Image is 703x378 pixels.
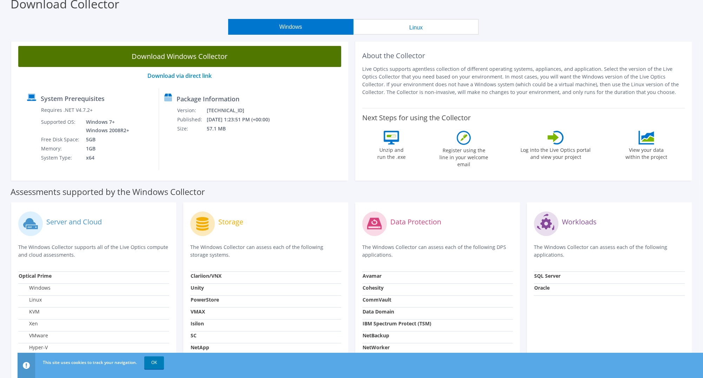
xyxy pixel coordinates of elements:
label: Data Protection [390,218,441,225]
strong: Clariion/VNX [191,272,221,279]
label: Register using the line in your welcome email [438,145,490,168]
td: 57.1 MB [206,124,279,133]
strong: Oracle [534,284,550,291]
strong: Avamar [363,272,382,279]
strong: Data Domain [363,308,394,315]
p: The Windows Collector can assess each of the following DPS applications. [362,243,513,259]
strong: VMAX [191,308,205,315]
a: Download via direct link [147,72,212,80]
td: 5GB [81,135,131,144]
td: Windows 7+ Windows 2008R2+ [81,117,131,135]
td: Free Disk Space: [41,135,81,144]
label: System Prerequisites [41,95,105,102]
td: x64 [81,153,131,162]
td: [TECHNICAL_ID] [206,106,279,115]
label: Xen [19,320,38,327]
label: Hyper-V [19,344,48,351]
label: Windows [19,284,51,291]
a: Download Windows Collector [18,46,341,67]
label: Storage [218,218,243,225]
a: OK [144,356,164,369]
label: Requires .NET V4.7.2+ [41,107,93,114]
strong: PowerStore [191,296,219,303]
h2: About the Collector [362,52,685,60]
strong: NetApp [191,344,209,351]
strong: NetWorker [363,344,390,351]
td: Published: [177,115,206,124]
label: Log into the Live Optics portal and view your project [520,144,591,161]
td: Memory: [41,144,81,153]
strong: Optical Prime [19,272,52,279]
p: The Windows Collector supports all of the Live Optics compute and cloud assessments. [18,243,169,259]
p: The Windows Collector can assess each of the following storage systems. [190,243,341,259]
td: Supported OS: [41,117,81,135]
p: Live Optics supports agentless collection of different operating systems, appliances, and applica... [362,65,685,96]
td: System Type: [41,153,81,162]
strong: NetBackup [363,332,389,339]
label: Unzip and run the .exe [375,144,407,161]
label: Server and Cloud [46,218,102,225]
td: [DATE] 1:23:51 PM (+00:00) [206,115,279,124]
p: The Windows Collector can assess each of the following applications. [534,243,685,259]
button: Windows [228,19,353,35]
strong: Unity [191,284,204,291]
strong: IBM Spectrum Protect (TSM) [363,320,431,327]
label: Assessments supported by the Windows Collector [11,188,205,195]
strong: CommVault [363,296,391,303]
label: VMware [19,332,48,339]
label: KVM [19,308,40,315]
label: Linux [19,296,42,303]
button: Linux [353,19,479,35]
td: Version: [177,106,206,115]
label: Next Steps for using the Collector [362,114,471,122]
strong: SC [191,332,197,339]
label: View your data within the project [621,144,671,161]
label: Workloads [562,218,597,225]
label: Package Information [177,95,239,102]
td: 1GB [81,144,131,153]
strong: Cohesity [363,284,384,291]
td: Size: [177,124,206,133]
span: This site uses cookies to track your navigation. [43,359,137,365]
strong: SQL Server [534,272,561,279]
strong: Isilon [191,320,204,327]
